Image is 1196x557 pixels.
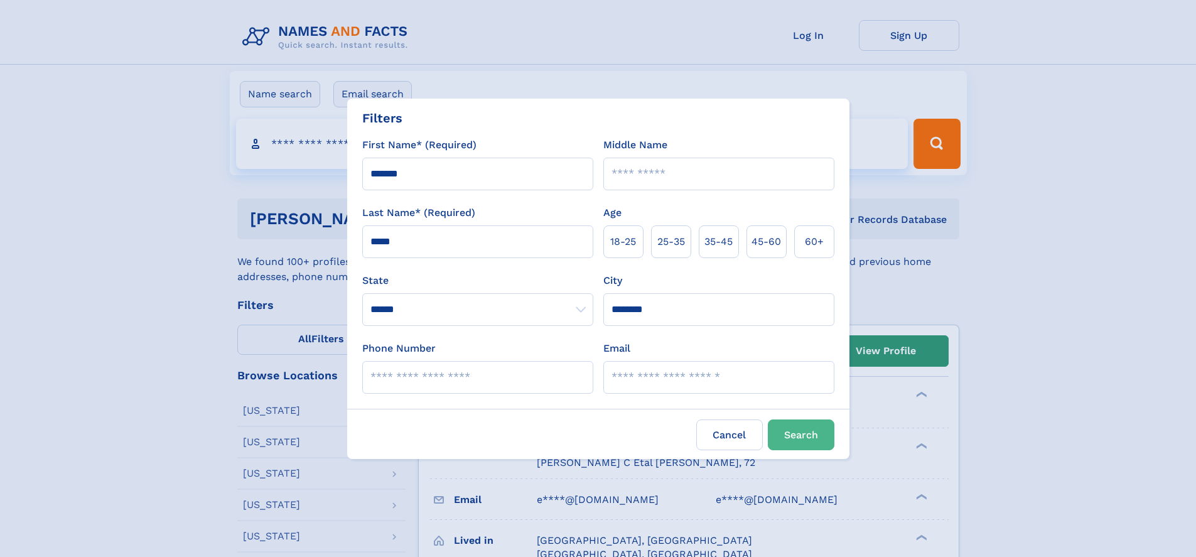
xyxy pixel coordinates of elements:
[657,234,685,249] span: 25‑35
[362,273,593,288] label: State
[696,419,763,450] label: Cancel
[610,234,636,249] span: 18‑25
[805,234,824,249] span: 60+
[603,273,622,288] label: City
[362,109,402,127] div: Filters
[362,205,475,220] label: Last Name* (Required)
[603,341,630,356] label: Email
[752,234,781,249] span: 45‑60
[768,419,834,450] button: Search
[603,138,667,153] label: Middle Name
[704,234,733,249] span: 35‑45
[362,138,477,153] label: First Name* (Required)
[603,205,622,220] label: Age
[362,341,436,356] label: Phone Number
